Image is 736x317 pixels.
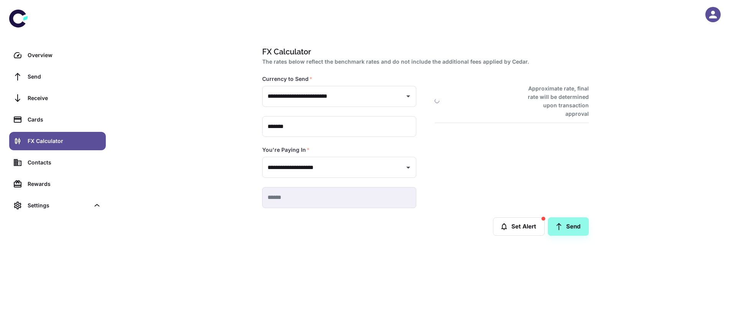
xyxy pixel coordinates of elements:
[28,158,101,167] div: Contacts
[9,46,106,64] a: Overview
[9,153,106,172] a: Contacts
[28,51,101,59] div: Overview
[403,162,414,173] button: Open
[28,137,101,145] div: FX Calculator
[9,89,106,107] a: Receive
[548,217,589,236] a: Send
[403,91,414,102] button: Open
[9,110,106,129] a: Cards
[9,175,106,193] a: Rewards
[28,180,101,188] div: Rewards
[28,94,101,102] div: Receive
[28,72,101,81] div: Send
[9,196,106,215] div: Settings
[262,146,310,154] label: You're Paying In
[28,201,90,210] div: Settings
[262,75,312,83] label: Currency to Send
[262,46,586,57] h1: FX Calculator
[493,217,545,236] button: Set Alert
[9,67,106,86] a: Send
[28,115,101,124] div: Cards
[9,132,106,150] a: FX Calculator
[519,84,589,118] h6: Approximate rate, final rate will be determined upon transaction approval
